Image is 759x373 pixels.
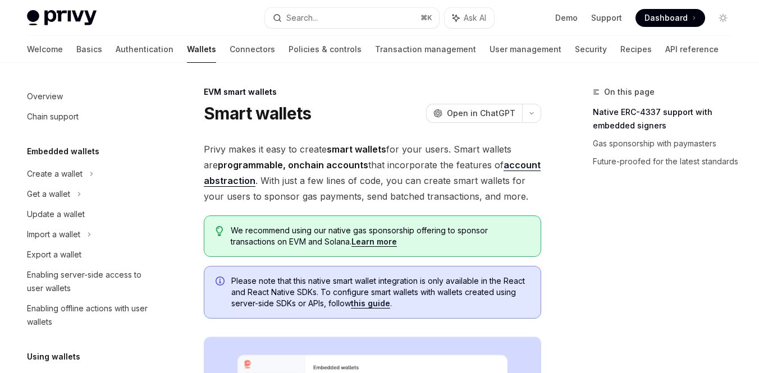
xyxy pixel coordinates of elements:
[591,12,622,24] a: Support
[665,36,719,63] a: API reference
[490,36,561,63] a: User management
[265,8,439,28] button: Search...⌘K
[18,245,162,265] a: Export a wallet
[18,204,162,224] a: Update a wallet
[445,8,494,28] button: Ask AI
[27,36,63,63] a: Welcome
[447,108,515,119] span: Open in ChatGPT
[593,153,741,171] a: Future-proofed for the latest standards
[464,12,486,24] span: Ask AI
[18,107,162,127] a: Chain support
[327,144,386,155] strong: smart wallets
[27,10,97,26] img: light logo
[593,135,741,153] a: Gas sponsorship with paymasters
[420,13,432,22] span: ⌘ K
[351,298,390,308] a: this guide
[289,36,362,63] a: Policies & controls
[216,226,223,236] svg: Tip
[555,12,578,24] a: Demo
[27,228,80,241] div: Import a wallet
[27,302,155,329] div: Enabling offline actions with user wallets
[76,36,102,63] a: Basics
[116,36,173,63] a: Authentication
[593,103,741,135] a: Native ERC-4337 support with embedded signers
[27,208,85,221] div: Update a wallet
[204,86,541,98] div: EVM smart wallets
[714,9,732,27] button: Toggle dark mode
[27,268,155,295] div: Enabling server-side access to user wallets
[204,141,541,204] span: Privy makes it easy to create for your users. Smart wallets are that incorporate the features of ...
[27,167,83,181] div: Create a wallet
[286,11,318,25] div: Search...
[27,350,80,363] h5: Using wallets
[216,277,227,288] svg: Info
[18,265,162,298] a: Enabling server-side access to user wallets
[218,159,368,171] strong: programmable, onchain accounts
[620,36,652,63] a: Recipes
[204,103,311,123] h1: Smart wallets
[351,237,397,247] a: Learn more
[231,275,529,309] span: Please note that this native smart wallet integration is only available in the React and React Na...
[18,86,162,107] a: Overview
[27,187,70,201] div: Get a wallet
[426,104,522,123] button: Open in ChatGPT
[575,36,607,63] a: Security
[187,36,216,63] a: Wallets
[231,225,529,247] span: We recommend using our native gas sponsorship offering to sponsor transactions on EVM and Solana.
[375,36,476,63] a: Transaction management
[644,12,688,24] span: Dashboard
[230,36,275,63] a: Connectors
[27,248,81,261] div: Export a wallet
[27,145,99,158] h5: Embedded wallets
[27,110,79,123] div: Chain support
[635,9,705,27] a: Dashboard
[27,90,63,103] div: Overview
[604,85,655,99] span: On this page
[18,298,162,332] a: Enabling offline actions with user wallets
